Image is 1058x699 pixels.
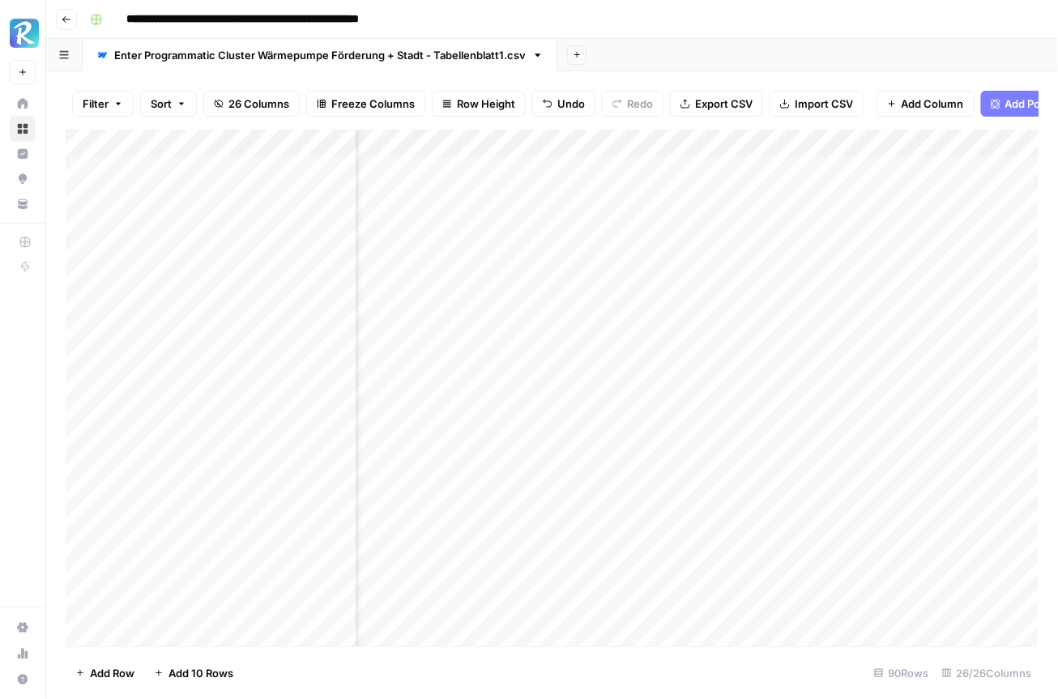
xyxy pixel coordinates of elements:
[627,96,653,112] span: Redo
[203,91,300,117] button: 26 Columns
[936,660,1039,686] div: 26/26 Columns
[66,660,144,686] button: Add Row
[169,665,233,681] span: Add 10 Rows
[695,96,753,112] span: Export CSV
[10,13,36,53] button: Workspace: Radyant
[795,96,853,112] span: Import CSV
[10,91,36,117] a: Home
[868,660,936,686] div: 90 Rows
[140,91,197,117] button: Sort
[331,96,415,112] span: Freeze Columns
[306,91,425,117] button: Freeze Columns
[10,615,36,641] a: Settings
[10,116,36,142] a: Browse
[114,47,526,63] div: Enter Programmatic Cluster Wärmepumpe Förderung + Stadt - Tabellenblatt1.csv
[90,665,134,681] span: Add Row
[72,91,134,117] button: Filter
[10,166,36,192] a: Opportunities
[10,141,36,167] a: Insights
[877,91,975,117] button: Add Column
[432,91,526,117] button: Row Height
[557,96,585,112] span: Undo
[144,660,243,686] button: Add 10 Rows
[902,96,964,112] span: Add Column
[10,667,36,693] button: Help + Support
[532,91,595,117] button: Undo
[457,96,515,112] span: Row Height
[770,91,864,117] button: Import CSV
[10,641,36,667] a: Usage
[151,96,172,112] span: Sort
[10,19,39,48] img: Radyant Logo
[228,96,289,112] span: 26 Columns
[83,39,557,71] a: Enter Programmatic Cluster Wärmepumpe Förderung + Stadt - Tabellenblatt1.csv
[670,91,763,117] button: Export CSV
[83,96,109,112] span: Filter
[10,191,36,217] a: Your Data
[602,91,663,117] button: Redo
